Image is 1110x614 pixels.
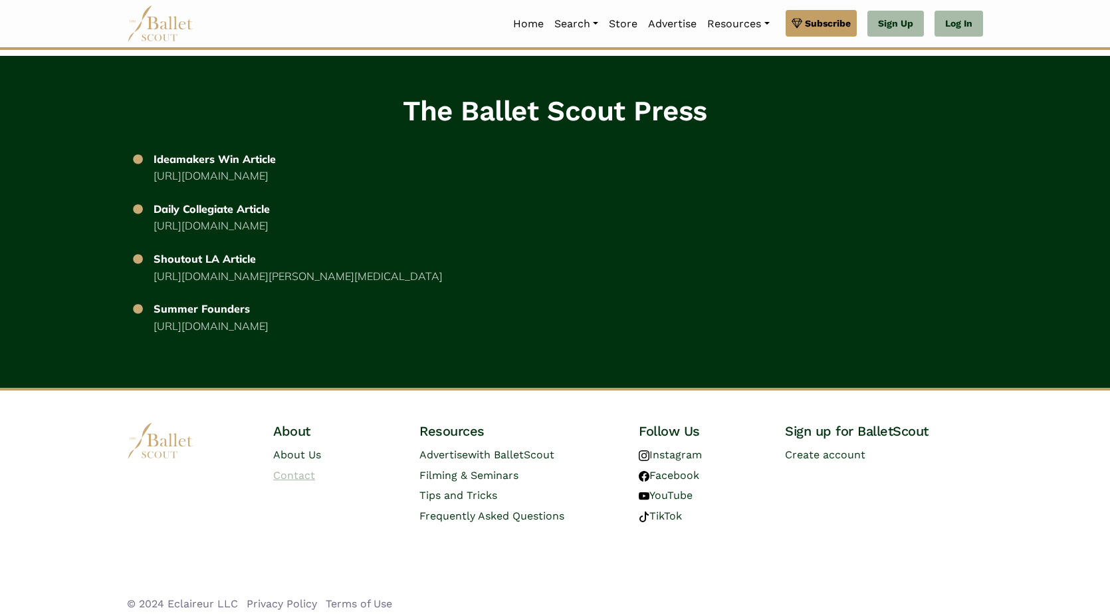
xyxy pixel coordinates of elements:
[154,252,256,265] b: Shoutout LA Article
[639,469,699,482] a: Facebook
[154,269,443,283] a: [URL][DOMAIN_NAME][PERSON_NAME][MEDICAL_DATA]
[419,448,554,461] a: Advertisewith BalletScout
[154,319,269,333] a: [URL][DOMAIN_NAME]
[702,10,774,38] a: Resources
[549,10,604,38] a: Search
[154,169,269,182] a: [URL][DOMAIN_NAME]
[154,152,276,166] b: Ideamakers Win Article
[604,10,643,38] a: Store
[786,10,857,37] a: Subscribe
[326,597,392,610] a: Terms of Use
[132,93,978,130] h1: The Ballet Scout Press
[639,450,649,461] img: instagram logo
[127,422,193,459] img: logo
[273,448,321,461] a: About Us
[419,510,564,522] a: Frequently Asked Questions
[508,10,549,38] a: Home
[273,422,398,440] h4: About
[247,597,317,610] a: Privacy Policy
[127,595,238,613] li: © 2024 Eclaireur LLC
[419,489,497,502] a: Tips and Tricks
[419,469,518,482] a: Filming & Seminars
[867,11,924,37] a: Sign Up
[468,448,554,461] span: with BalletScout
[639,422,764,440] h4: Follow Us
[792,16,802,31] img: gem.svg
[639,491,649,502] img: youtube logo
[805,16,851,31] span: Subscribe
[785,422,983,440] h4: Sign up for BalletScout
[273,469,315,482] a: Contact
[154,302,250,315] b: Summer Founders
[639,510,682,522] a: TikTok
[643,10,702,38] a: Advertise
[154,219,269,232] a: [URL][DOMAIN_NAME]
[419,422,617,440] h4: Resources
[639,489,693,502] a: YouTube
[154,202,270,216] b: Daily Collegiate Article
[785,448,865,461] a: Create account
[639,512,649,522] img: tiktok logo
[639,448,702,461] a: Instagram
[639,471,649,482] img: facebook logo
[935,11,983,37] a: Log In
